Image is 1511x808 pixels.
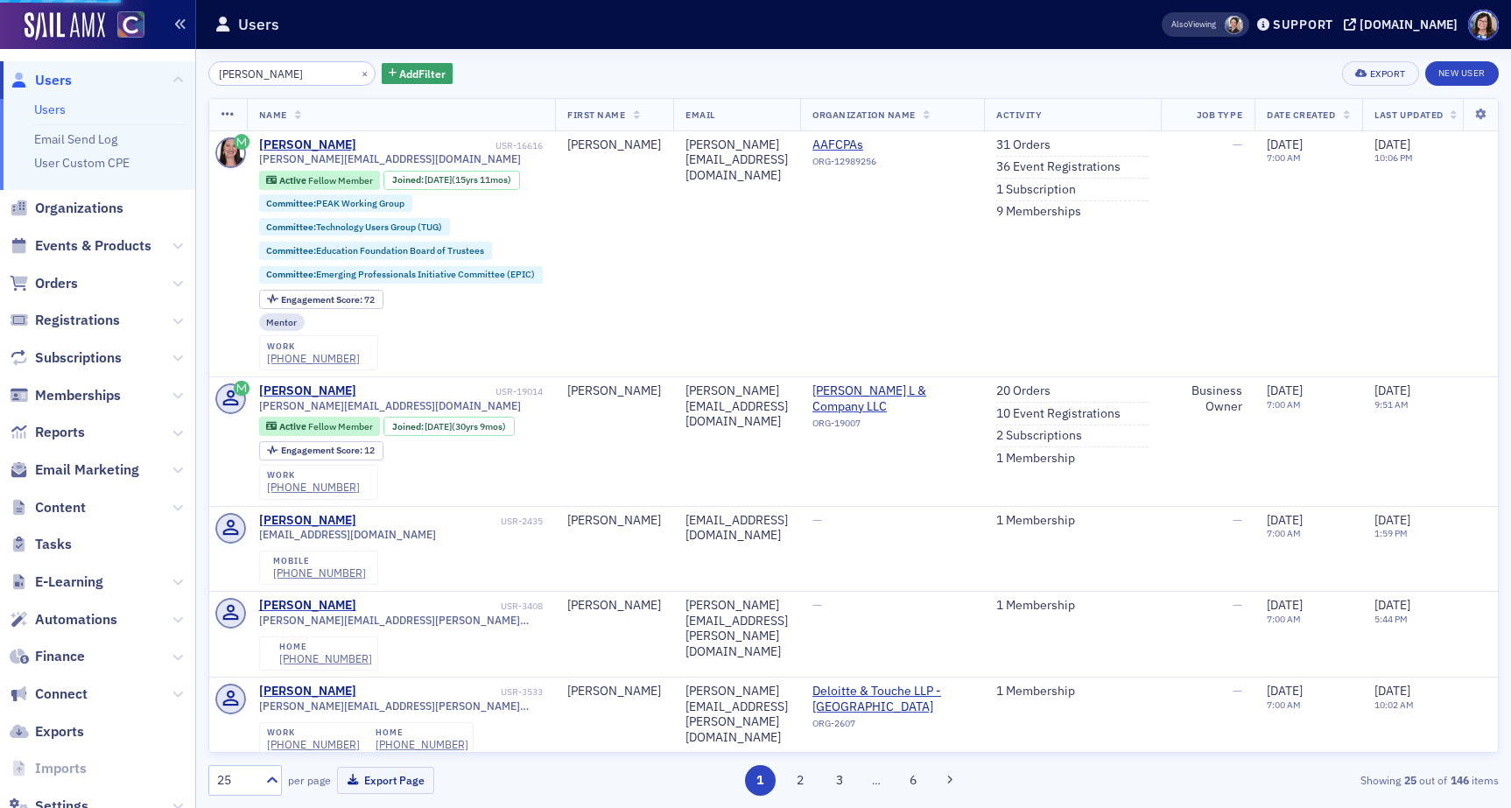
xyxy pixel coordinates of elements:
[10,610,117,629] a: Automations
[1374,699,1414,711] time: 10:02 AM
[35,199,123,218] span: Organizations
[259,417,381,436] div: Active: Active: Fellow Member
[567,383,661,399] div: [PERSON_NAME]
[1171,18,1188,30] div: Also
[425,421,506,432] div: (30yrs 9mos)
[1374,597,1410,613] span: [DATE]
[259,399,521,412] span: [PERSON_NAME][EMAIL_ADDRESS][DOMAIN_NAME]
[685,137,788,184] div: [PERSON_NAME][EMAIL_ADDRESS][DOMAIN_NAME]
[1267,683,1303,699] span: [DATE]
[1374,109,1443,121] span: Last Updated
[359,386,543,397] div: USR-19014
[35,647,85,666] span: Finance
[1267,527,1301,539] time: 7:00 AM
[685,598,788,659] div: [PERSON_NAME][EMAIL_ADDRESS][PERSON_NAME][DOMAIN_NAME]
[259,441,383,460] div: Engagement Score: 12
[898,765,929,796] button: 6
[685,383,788,430] div: [PERSON_NAME][EMAIL_ADDRESS][DOMAIN_NAME]
[399,66,446,81] span: Add Filter
[266,197,316,209] span: Committee :
[1374,398,1409,411] time: 9:51 AM
[259,266,544,284] div: Committee:
[996,182,1076,198] a: 1 Subscription
[35,71,72,90] span: Users
[273,556,366,566] div: mobile
[382,63,453,85] button: AddFilter
[376,738,468,751] a: [PHONE_NUMBER]
[281,293,364,306] span: Engagement Score :
[259,528,436,541] span: [EMAIL_ADDRESS][DOMAIN_NAME]
[1468,10,1499,40] span: Profile
[279,652,372,665] div: [PHONE_NUMBER]
[812,512,822,528] span: —
[259,513,356,529] a: [PERSON_NAME]
[25,12,105,40] img: SailAMX
[259,137,356,153] a: [PERSON_NAME]
[1267,383,1303,398] span: [DATE]
[259,598,356,614] div: [PERSON_NAME]
[266,421,372,432] a: Active Fellow Member
[35,274,78,293] span: Orders
[812,718,972,735] div: ORG-2607
[996,137,1051,153] a: 31 Orders
[996,428,1082,444] a: 2 Subscriptions
[35,685,88,704] span: Connect
[35,423,85,442] span: Reports
[685,109,715,121] span: Email
[281,295,375,305] div: 72
[35,722,84,741] span: Exports
[34,131,117,147] a: Email Send Log
[1344,18,1464,31] button: [DOMAIN_NAME]
[1374,512,1410,528] span: [DATE]
[10,423,85,442] a: Reports
[266,268,316,280] span: Committee :
[812,383,972,414] a: [PERSON_NAME] L & Company LLC
[279,174,308,186] span: Active
[259,383,356,399] a: [PERSON_NAME]
[10,348,122,368] a: Subscriptions
[266,269,535,280] a: Committee:Emerging Professionals Initiative Committee (EPIC)
[685,513,788,544] div: [EMAIL_ADDRESS][DOMAIN_NAME]
[259,614,544,627] span: [PERSON_NAME][EMAIL_ADDRESS][PERSON_NAME][DOMAIN_NAME]
[996,451,1075,467] a: 1 Membership
[10,685,88,704] a: Connect
[35,610,117,629] span: Automations
[996,684,1075,699] a: 1 Membership
[266,198,404,209] a: Committee:PEAK Working Group
[10,759,87,778] a: Imports
[812,684,972,714] a: Deloitte & Touche LLP - [GEOGRAPHIC_DATA]
[425,173,452,186] span: [DATE]
[425,174,511,186] div: (15yrs 11mos)
[1197,109,1242,121] span: Job Type
[745,765,776,796] button: 1
[1233,137,1242,152] span: —
[1267,109,1335,121] span: Date Created
[267,481,360,494] a: [PHONE_NUMBER]
[266,244,316,256] span: Committee :
[996,406,1121,422] a: 10 Event Registrations
[812,418,972,435] div: ORG-19007
[337,767,434,794] button: Export Page
[567,137,661,153] div: [PERSON_NAME]
[267,470,360,481] div: work
[273,566,366,580] a: [PHONE_NUMBER]
[35,311,120,330] span: Registrations
[1267,699,1301,711] time: 7:00 AM
[1233,597,1242,613] span: —
[259,194,413,212] div: Committee:
[996,513,1075,529] a: 1 Membership
[1267,613,1301,625] time: 7:00 AM
[10,460,139,480] a: Email Marketing
[10,274,78,293] a: Orders
[259,171,381,190] div: Active: Active: Fellow Member
[1425,61,1499,86] a: New User
[105,11,144,41] a: View Homepage
[208,61,376,86] input: Search…
[1374,613,1408,625] time: 5:44 PM
[35,498,86,517] span: Content
[1267,512,1303,528] span: [DATE]
[259,290,383,309] div: Engagement Score: 72
[996,159,1121,175] a: 36 Event Registrations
